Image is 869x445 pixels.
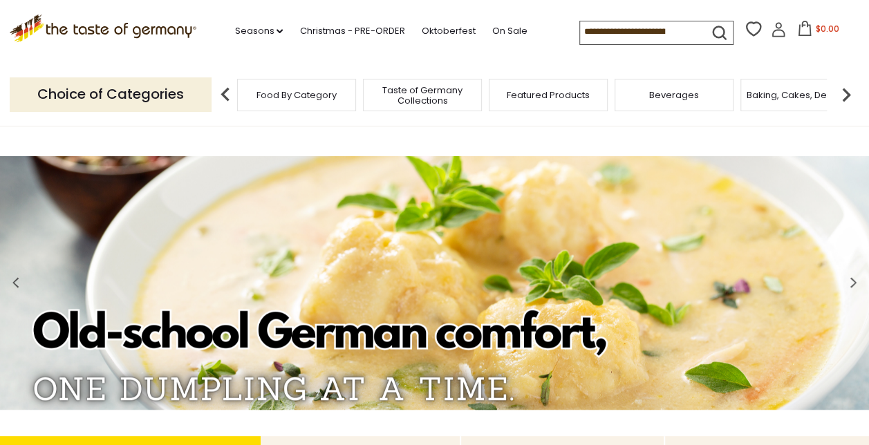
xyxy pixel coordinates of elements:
img: previous arrow [212,81,239,108]
a: Christmas - PRE-ORDER [299,23,404,39]
a: Food By Category [256,90,337,100]
a: On Sale [492,23,527,39]
button: $0.00 [789,21,848,41]
a: Seasons [234,23,283,39]
a: Oktoberfest [421,23,475,39]
p: Choice of Categories [10,77,212,111]
a: Beverages [649,90,699,100]
span: $0.00 [815,23,839,35]
a: Featured Products [507,90,590,100]
img: next arrow [832,81,860,108]
a: Baking, Cakes, Desserts [747,90,854,100]
a: Taste of Germany Collections [367,85,478,106]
